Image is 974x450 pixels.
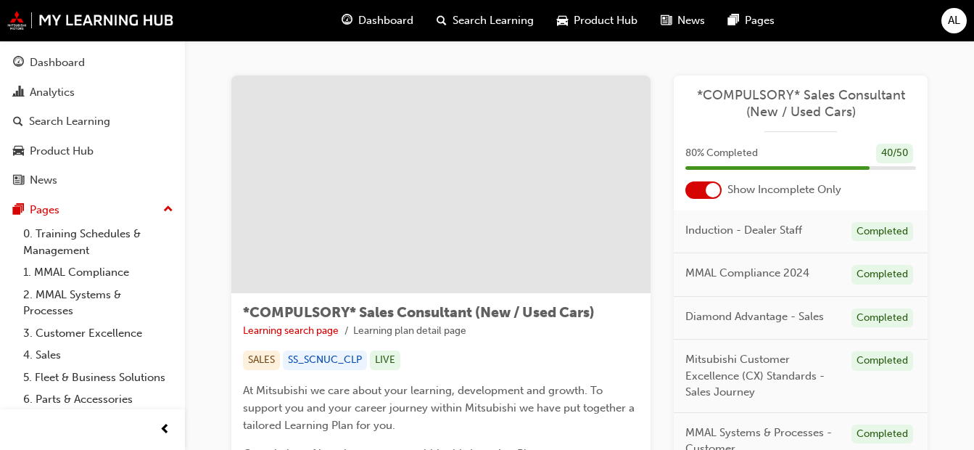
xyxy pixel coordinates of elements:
div: Dashboard [30,54,85,71]
span: MMAL Compliance 2024 [685,265,809,282]
li: Learning plan detail page [353,323,466,340]
a: 4. Sales [17,344,179,367]
span: pages-icon [13,204,24,217]
a: news-iconNews [649,6,717,36]
a: 2. MMAL Systems & Processes [17,284,179,322]
span: news-icon [661,12,672,30]
button: AL [941,8,967,33]
a: guage-iconDashboard [330,6,425,36]
a: car-iconProduct Hub [545,6,649,36]
span: News [677,12,705,29]
div: Completed [851,222,913,242]
a: pages-iconPages [717,6,786,36]
a: Product Hub [6,138,179,165]
span: Product Hub [574,12,637,29]
span: *COMPULSORY* Sales Consultant (New / Used Cars) [243,304,595,321]
span: At Mitsubishi we care about your learning, development and growth. To support you and your career... [243,384,637,432]
div: SS_SCNUC_CLP [283,351,367,370]
span: car-icon [13,145,24,158]
div: Completed [851,308,913,328]
div: Completed [851,425,913,444]
button: Pages [6,197,179,224]
span: prev-icon [160,421,170,439]
span: search-icon [437,12,447,30]
div: Search Learning [29,113,110,130]
a: 3. Customer Excellence [17,322,179,345]
a: 6. Parts & Accessories [17,388,179,411]
span: guage-icon [342,12,352,30]
span: search-icon [13,115,23,128]
a: Learning search page [243,324,339,337]
a: 5. Fleet & Business Solutions [17,367,179,389]
button: DashboardAnalyticsSearch LearningProduct HubNews [6,46,179,197]
a: Analytics [6,79,179,106]
a: Search Learning [6,108,179,135]
div: Analytics [30,84,75,101]
div: 40 / 50 [876,144,913,163]
span: Pages [745,12,775,29]
div: Pages [30,202,59,218]
a: News [6,167,179,194]
div: News [30,172,57,189]
span: Mitsubishi Customer Excellence (CX) Standards - Sales Journey [685,351,840,401]
span: Show Incomplete Only [727,181,841,198]
span: guage-icon [13,57,24,70]
span: Search Learning [453,12,534,29]
div: SALES [243,351,280,370]
span: Dashboard [358,12,413,29]
a: search-iconSearch Learning [425,6,545,36]
span: 80 % Completed [685,145,758,162]
a: *COMPULSORY* Sales Consultant (New / Used Cars) [685,87,916,120]
a: Dashboard [6,49,179,76]
span: Diamond Advantage - Sales [685,308,824,325]
img: mmal [7,11,174,30]
a: 0. Training Schedules & Management [17,223,179,261]
a: 1. MMAL Compliance [17,261,179,284]
span: AL [948,12,960,29]
div: Product Hub [30,143,94,160]
span: chart-icon [13,86,24,99]
div: Completed [851,351,913,371]
span: up-icon [163,200,173,219]
div: Completed [851,265,913,285]
span: news-icon [13,174,24,187]
span: car-icon [557,12,568,30]
span: pages-icon [728,12,739,30]
div: LIVE [370,351,400,370]
span: Induction - Dealer Staff [685,222,802,239]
